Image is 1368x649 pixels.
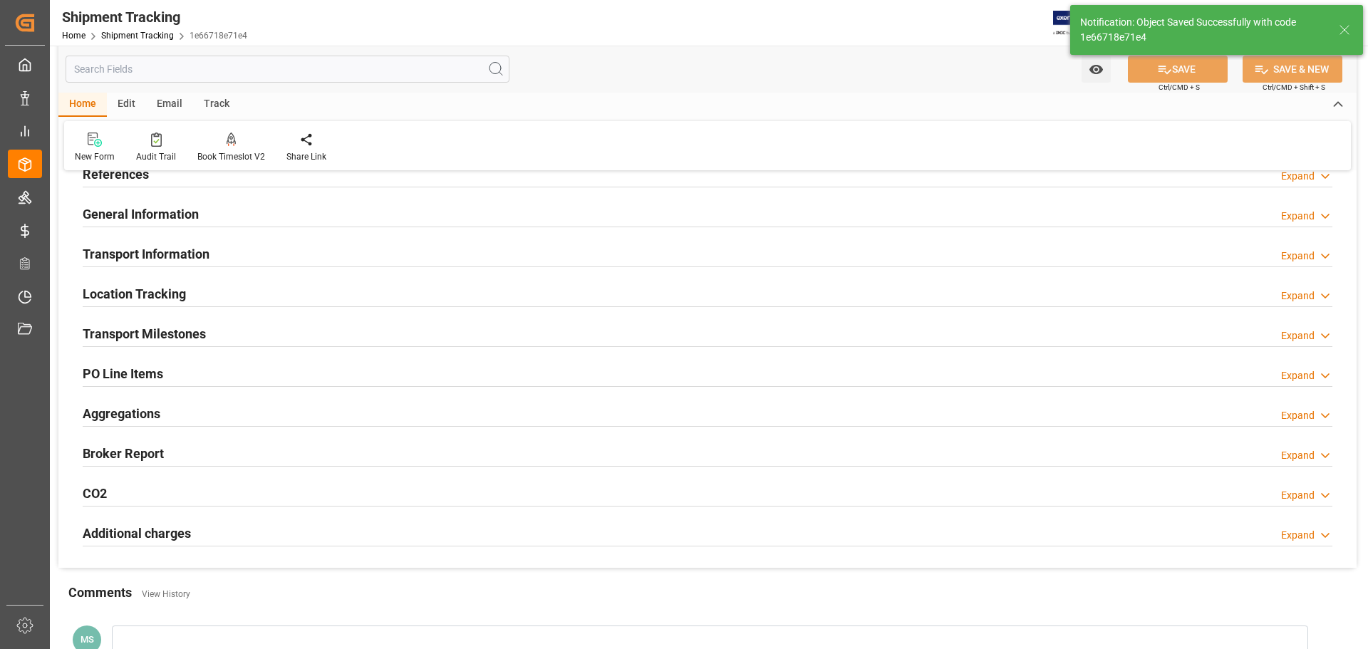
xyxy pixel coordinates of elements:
button: SAVE [1128,56,1228,83]
div: Expand [1281,408,1315,423]
div: Expand [1281,448,1315,463]
div: New Form [75,150,115,163]
input: Search Fields [66,56,509,83]
div: Expand [1281,249,1315,264]
div: Audit Trail [136,150,176,163]
a: View History [142,589,190,599]
div: Home [58,93,107,117]
button: open menu [1082,56,1111,83]
h2: Additional charges [83,524,191,543]
div: Expand [1281,368,1315,383]
div: Expand [1281,289,1315,303]
a: Home [62,31,85,41]
h2: Transport Milestones [83,324,206,343]
a: Shipment Tracking [101,31,174,41]
div: Book Timeslot V2 [197,150,265,163]
div: Expand [1281,209,1315,224]
h2: Broker Report [83,444,164,463]
span: MS [81,634,94,645]
button: SAVE & NEW [1243,56,1342,83]
h2: Aggregations [83,404,160,423]
div: Email [146,93,193,117]
div: Edit [107,93,146,117]
div: Expand [1281,169,1315,184]
div: Shipment Tracking [62,6,247,28]
span: Ctrl/CMD + Shift + S [1263,82,1325,93]
div: Expand [1281,328,1315,343]
div: Expand [1281,528,1315,543]
h2: Location Tracking [83,284,186,303]
span: Ctrl/CMD + S [1159,82,1200,93]
h2: Transport Information [83,244,209,264]
h2: General Information [83,204,199,224]
img: Exertis%20JAM%20-%20Email%20Logo.jpg_1722504956.jpg [1053,11,1102,36]
div: Expand [1281,488,1315,503]
div: Share Link [286,150,326,163]
h2: References [83,165,149,184]
div: Track [193,93,240,117]
h2: PO Line Items [83,364,163,383]
h2: CO2 [83,484,107,503]
h2: Comments [68,583,132,602]
div: Notification: Object Saved Successfully with code 1e66718e71e4 [1080,15,1325,45]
